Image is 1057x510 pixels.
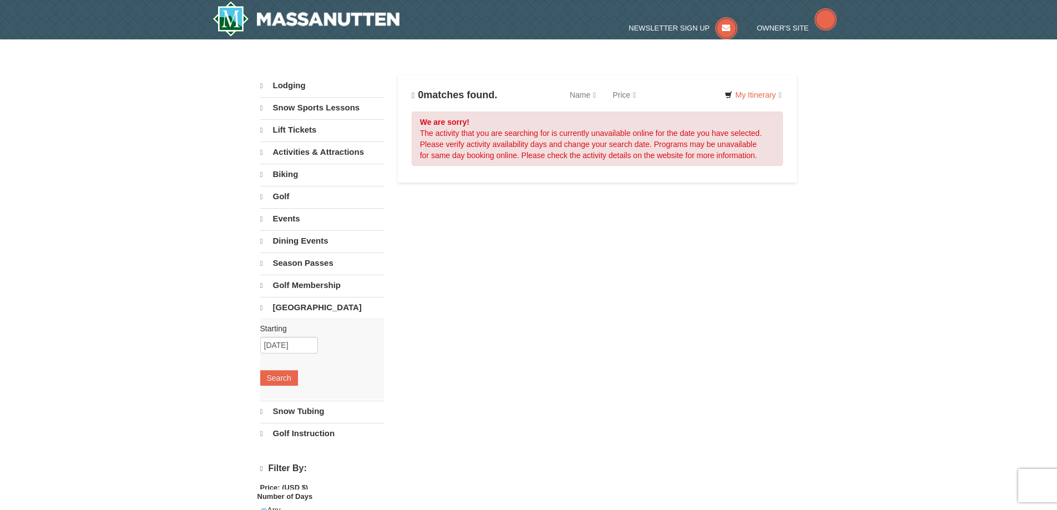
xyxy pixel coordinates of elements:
[213,1,400,37] img: Massanutten Resort Logo
[257,492,313,501] strong: Number of Days
[604,84,644,106] a: Price
[260,253,384,274] a: Season Passes
[260,75,384,96] a: Lodging
[260,323,376,334] label: Starting
[213,1,400,37] a: Massanutten Resort
[260,370,298,386] button: Search
[260,186,384,207] a: Golf
[629,24,737,32] a: Newsletter Sign Up
[717,87,788,103] a: My Itinerary
[757,24,809,32] span: Owner's Site
[260,164,384,185] a: Biking
[260,230,384,251] a: Dining Events
[260,208,384,229] a: Events
[629,24,710,32] span: Newsletter Sign Up
[562,84,604,106] a: Name
[412,112,783,166] div: The activity that you are searching for is currently unavailable online for the date you have sel...
[260,119,384,140] a: Lift Tickets
[420,118,469,127] strong: We are sorry!
[260,463,384,474] h4: Filter By:
[260,423,384,444] a: Golf Instruction
[260,297,384,318] a: [GEOGRAPHIC_DATA]
[260,142,384,163] a: Activities & Attractions
[260,401,384,422] a: Snow Tubing
[260,483,308,492] strong: Price: (USD $)
[260,97,384,118] a: Snow Sports Lessons
[260,275,384,296] a: Golf Membership
[757,24,837,32] a: Owner's Site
